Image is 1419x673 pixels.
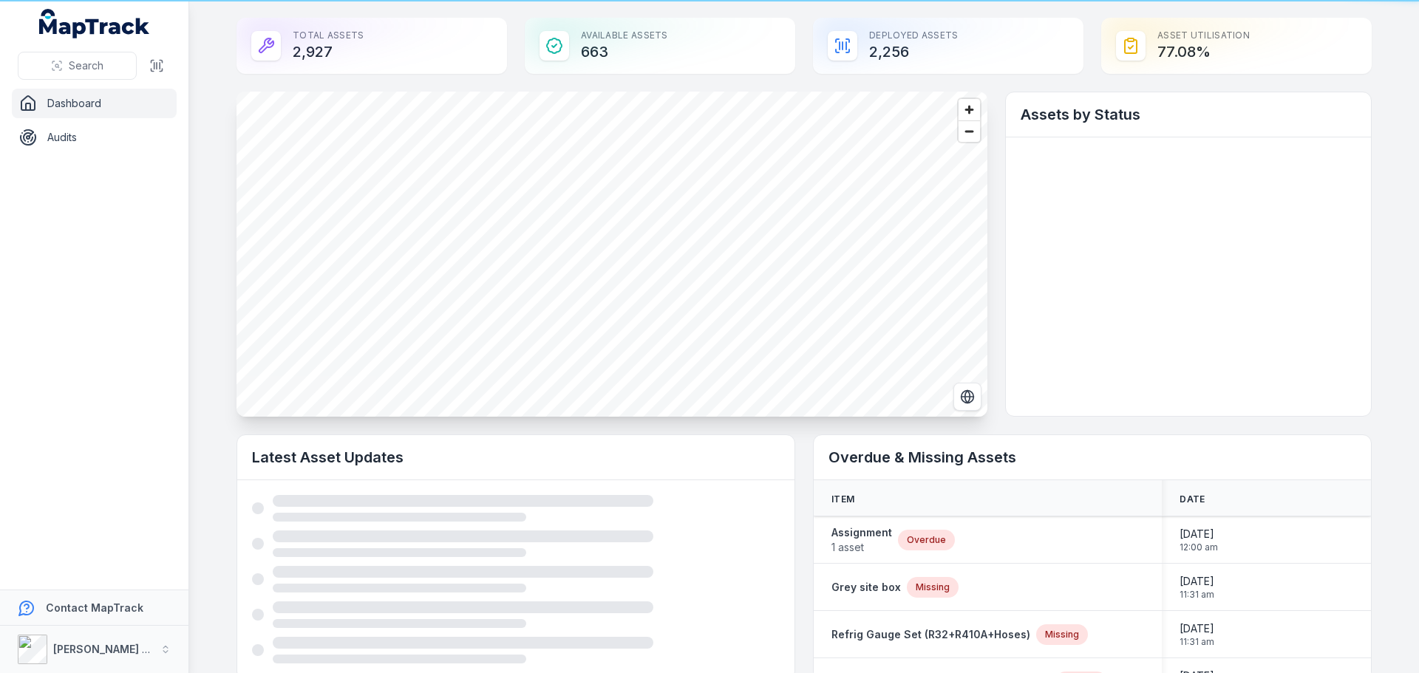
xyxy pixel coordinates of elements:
[831,540,892,555] span: 1 asset
[1180,574,1214,601] time: 8/13/2025, 11:31:22 AM
[898,530,955,550] div: Overdue
[69,58,103,73] span: Search
[12,89,177,118] a: Dashboard
[831,580,901,595] a: Grey site box
[1180,493,1205,505] span: Date
[39,9,150,38] a: MapTrack
[831,627,1030,642] a: Refrig Gauge Set (R32+R410A+Hoses)
[828,447,1356,468] h2: Overdue & Missing Assets
[1036,624,1088,645] div: Missing
[1021,104,1356,125] h2: Assets by Status
[831,493,854,505] span: Item
[1180,589,1214,601] span: 11:31 am
[1180,527,1218,553] time: 9/9/2025, 12:00:00 AM
[236,92,987,417] canvas: Map
[46,601,143,614] strong: Contact MapTrack
[907,577,959,598] div: Missing
[53,643,156,655] strong: [PERSON_NAME] Air
[1180,527,1218,542] span: [DATE]
[953,383,981,411] button: Switch to Satellite View
[1180,621,1214,648] time: 8/13/2025, 11:31:22 AM
[959,120,980,142] button: Zoom out
[12,123,177,152] a: Audits
[1180,636,1214,648] span: 11:31 am
[831,525,892,540] strong: Assignment
[1180,542,1218,553] span: 12:00 am
[1180,621,1214,636] span: [DATE]
[1180,574,1214,589] span: [DATE]
[831,525,892,555] a: Assignment1 asset
[18,52,137,80] button: Search
[959,99,980,120] button: Zoom in
[252,447,780,468] h2: Latest Asset Updates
